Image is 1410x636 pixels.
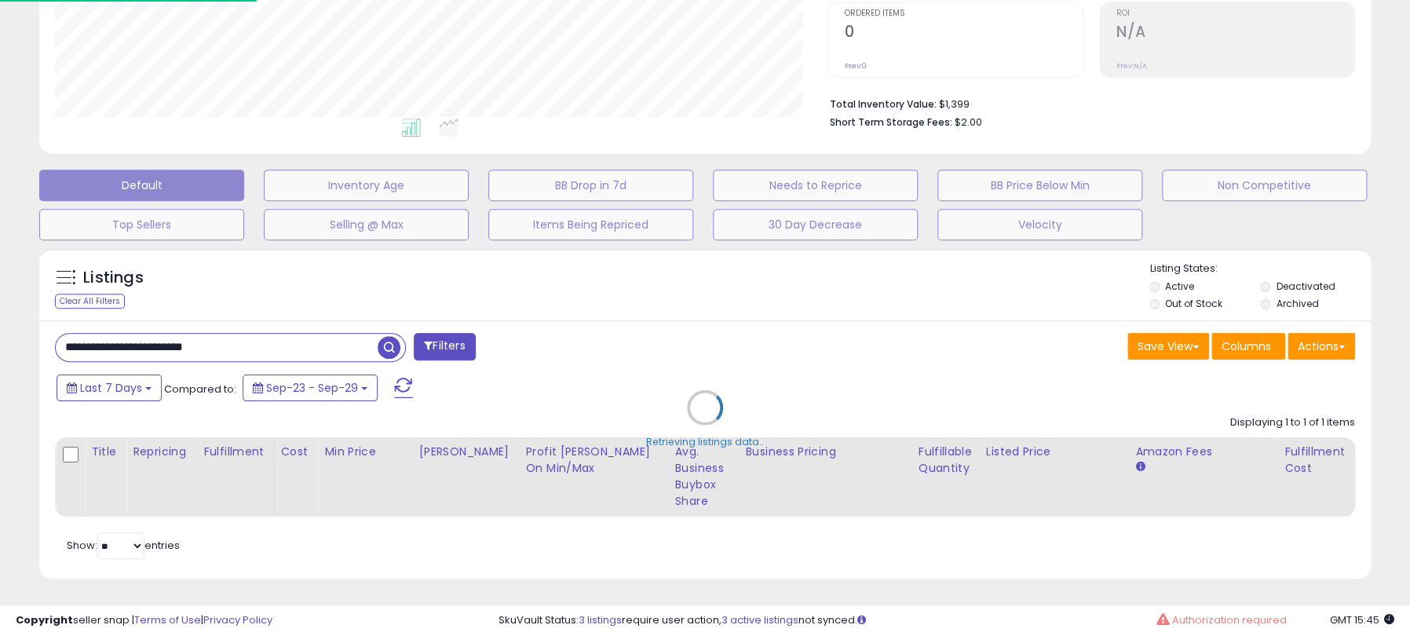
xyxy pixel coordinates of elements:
span: 2025-10-7 15:45 GMT [1330,612,1394,627]
div: Retrieving listings data.. [646,435,764,449]
strong: Copyright [16,612,73,627]
button: 30 Day Decrease [713,209,918,240]
span: ROI [1116,9,1354,18]
a: Terms of Use [134,612,201,627]
h2: N/A [1116,23,1354,44]
b: Total Inventory Value: [830,97,937,111]
button: Non Competitive [1162,170,1367,201]
small: Prev: N/A [1116,61,1147,71]
div: seller snap | | [16,613,272,628]
button: Selling @ Max [264,209,469,240]
a: 3 listings [579,612,622,627]
h2: 0 [845,23,1083,44]
span: $2.00 [955,115,982,130]
button: Items Being Repriced [488,209,693,240]
button: Velocity [937,209,1142,240]
li: $1,399 [830,93,1344,112]
button: Top Sellers [39,209,244,240]
button: Needs to Reprice [713,170,918,201]
button: BB Price Below Min [937,170,1142,201]
a: 3 active listings [721,612,798,627]
span: Authorization required [1172,612,1287,627]
a: Privacy Policy [203,612,272,627]
small: Prev: 0 [845,61,867,71]
b: Short Term Storage Fees: [830,115,952,129]
button: BB Drop in 7d [488,170,693,201]
span: Ordered Items [845,9,1083,18]
div: SkuVault Status: require user action, not synced. [499,613,1394,628]
button: Default [39,170,244,201]
button: Inventory Age [264,170,469,201]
